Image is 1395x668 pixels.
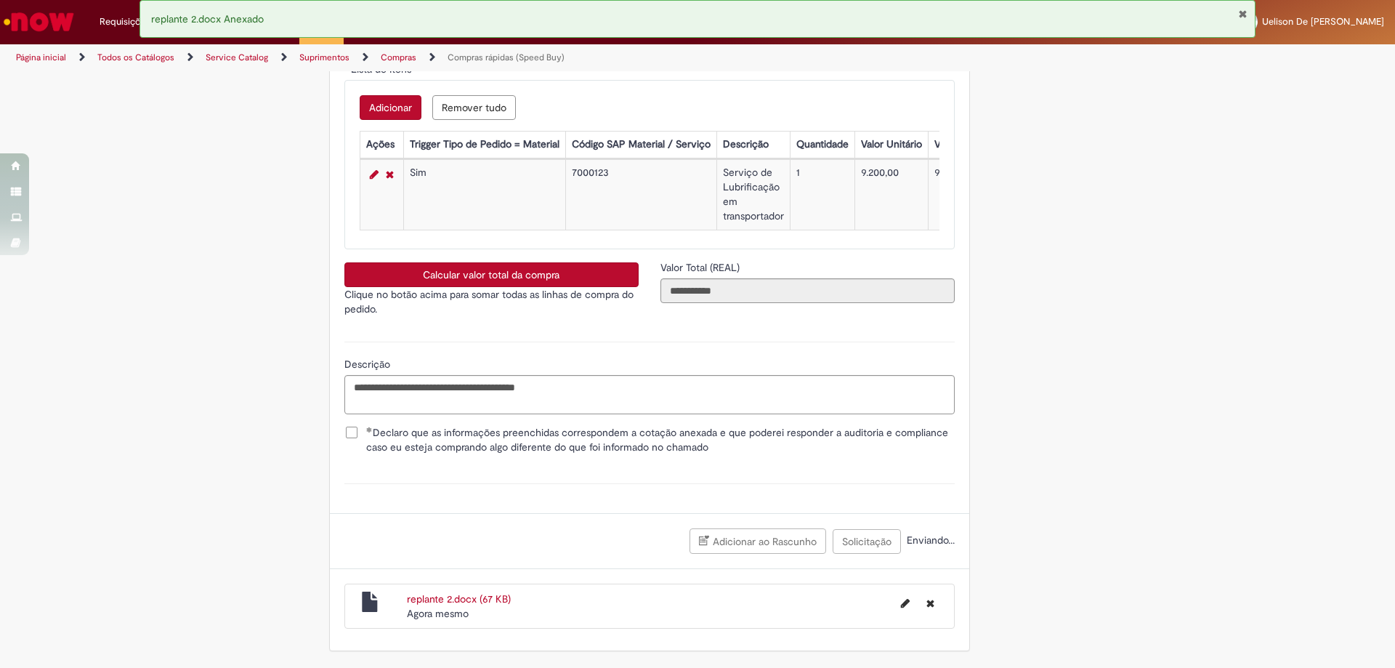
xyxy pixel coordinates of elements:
a: replante 2.docx (67 KB) [407,592,511,605]
label: Somente leitura - Valor Total (REAL) [660,260,743,275]
a: Todos os Catálogos [97,52,174,63]
button: Add a row for Lista de Itens [360,95,421,120]
span: Obrigatório Preenchido [366,427,373,432]
p: Clique no botão acima para somar todas as linhas de compra do pedido. [344,287,639,316]
th: Descrição [716,132,790,158]
a: Compras [381,52,416,63]
span: Declaro que as informações preenchidas correspondem a cotação anexada e que poderei responder a a... [366,425,955,454]
th: Código SAP Material / Serviço [565,132,716,158]
button: Editar nome de arquivo replante 2.docx [892,592,918,615]
a: Página inicial [16,52,66,63]
time: 01/09/2025 09:15:01 [407,607,469,620]
th: Ações [360,132,403,158]
span: Agora mesmo [407,607,469,620]
span: Descrição [344,358,393,371]
td: 7000123 [565,160,716,230]
a: Suprimentos [299,52,349,63]
button: Remove all rows for Lista de Itens [432,95,516,120]
a: Service Catalog [206,52,268,63]
th: Quantidade [790,132,854,158]
th: Valor Unitário [854,132,928,158]
button: Fechar Notificação [1238,8,1248,20]
button: Excluir replante 2.docx [918,592,943,615]
span: replante 2.docx Anexado [151,12,264,25]
span: Requisições [100,15,150,29]
td: 9.200,00 [928,160,1021,230]
th: Trigger Tipo de Pedido = Material [403,132,565,158]
img: ServiceNow [1,7,76,36]
td: 1 [790,160,854,230]
a: Editar Linha 1 [366,166,382,183]
button: Calcular valor total da compra [344,262,639,287]
input: Valor Total (REAL) [660,278,955,303]
td: Serviço de Lubrificação em transportador [716,160,790,230]
td: 9.200,00 [854,160,928,230]
span: Somente leitura - Valor Total (REAL) [660,261,743,274]
textarea: Descrição [344,375,955,414]
a: Remover linha 1 [382,166,397,183]
a: Compras rápidas (Speed Buy) [448,52,565,63]
span: Uelison De [PERSON_NAME] [1262,15,1384,28]
span: Enviando... [904,534,955,547]
ul: Trilhas de página [11,44,919,71]
th: Valor Total Moeda [928,132,1021,158]
td: Sim [403,160,565,230]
